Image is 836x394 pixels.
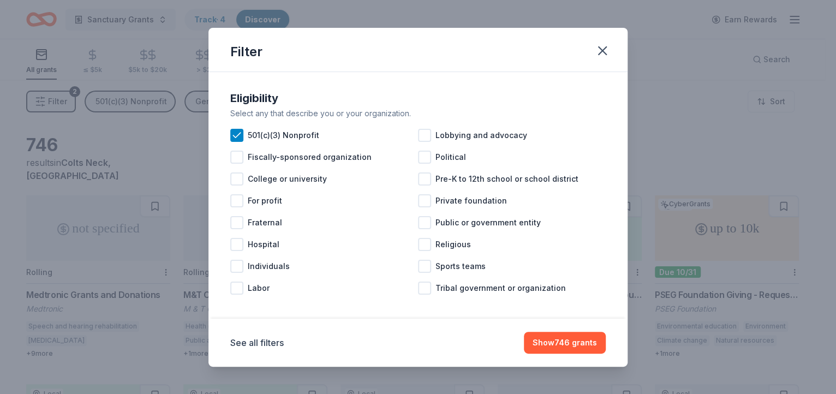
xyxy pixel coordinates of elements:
span: College or university [248,172,327,186]
span: Religious [435,238,471,251]
button: Show746 grants [524,332,606,354]
div: Eligibility [230,89,606,107]
div: Select any that describe you or your organization. [230,107,606,120]
span: Lobbying and advocacy [435,129,527,142]
span: Hospital [248,238,279,251]
span: Political [435,151,466,164]
span: Pre-K to 12th school or school district [435,172,578,186]
span: Sports teams [435,260,486,273]
span: Private foundation [435,194,507,207]
div: Filter [230,43,262,61]
span: Fiscally-sponsored organization [248,151,372,164]
span: Labor [248,282,270,295]
span: Public or government entity [435,216,541,229]
span: Tribal government or organization [435,282,566,295]
span: Fraternal [248,216,282,229]
span: Individuals [248,260,290,273]
button: See all filters [230,336,284,349]
span: 501(c)(3) Nonprofit [248,129,319,142]
span: For profit [248,194,282,207]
